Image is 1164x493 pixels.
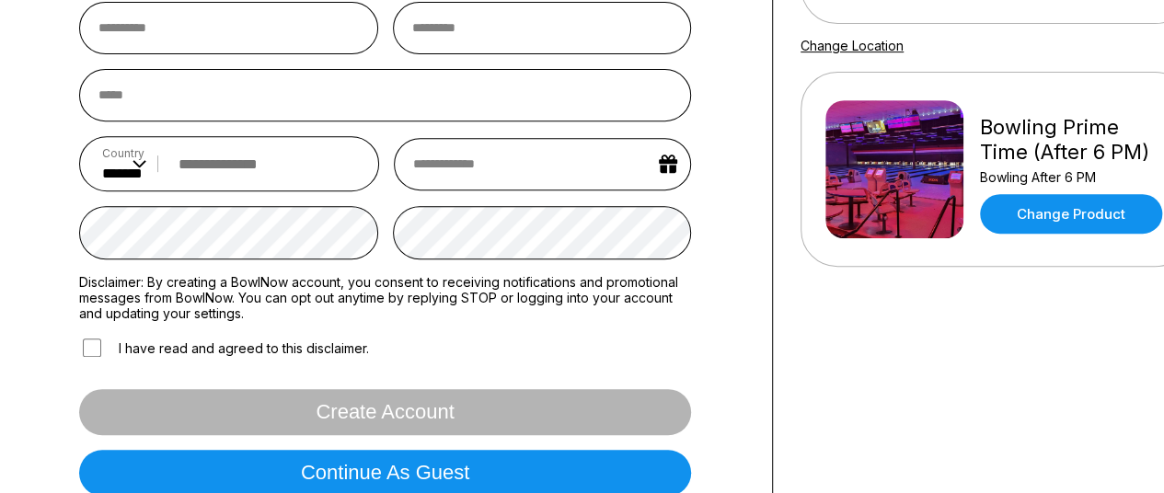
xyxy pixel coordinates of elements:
[83,338,101,357] input: I have read and agreed to this disclaimer.
[79,274,691,321] label: Disclaimer: By creating a BowlNow account, you consent to receiving notifications and promotional...
[79,336,369,360] label: I have read and agreed to this disclaimer.
[980,194,1162,234] a: Change Product
[102,146,146,160] label: Country
[825,100,963,238] img: Bowling Prime Time (After 6 PM)
[801,38,904,53] a: Change Location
